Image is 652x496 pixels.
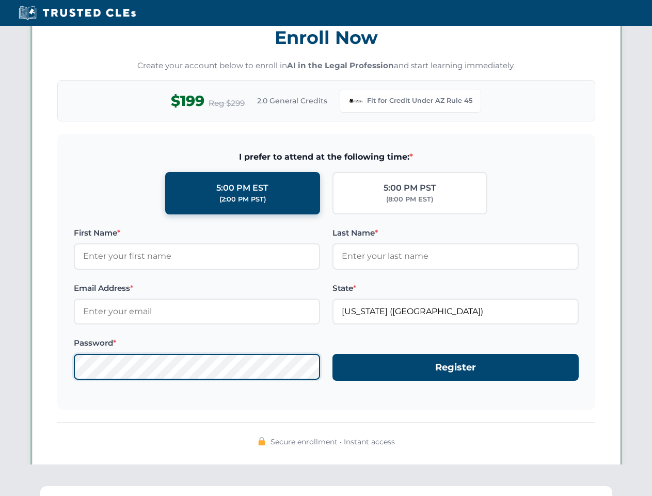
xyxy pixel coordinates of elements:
input: Arizona (AZ) [332,299,579,324]
h3: Enroll Now [57,21,595,54]
label: Last Name [332,227,579,239]
button: Register [332,354,579,381]
strong: AI in the Legal Profession [287,60,394,70]
div: (2:00 PM PST) [219,194,266,205]
input: Enter your last name [332,243,579,269]
label: Email Address [74,282,320,295]
img: Trusted CLEs [15,5,139,21]
span: I prefer to attend at the following time: [74,150,579,164]
img: Arizona Bar [348,94,363,108]
div: 5:00 PM EST [216,181,268,195]
img: 🔒 [258,437,266,445]
span: Reg $299 [209,97,245,110]
label: First Name [74,227,320,239]
label: Password [74,337,320,349]
p: Create your account below to enroll in and start learning immediately. [57,60,595,72]
div: 5:00 PM PST [384,181,436,195]
div: (8:00 PM EST) [386,194,433,205]
input: Enter your first name [74,243,320,269]
label: State [332,282,579,295]
span: $199 [171,89,204,113]
span: Fit for Credit Under AZ Rule 45 [367,96,472,106]
input: Enter your email [74,299,320,324]
span: 2.0 General Credits [257,95,327,106]
span: Secure enrollment • Instant access [271,436,395,447]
